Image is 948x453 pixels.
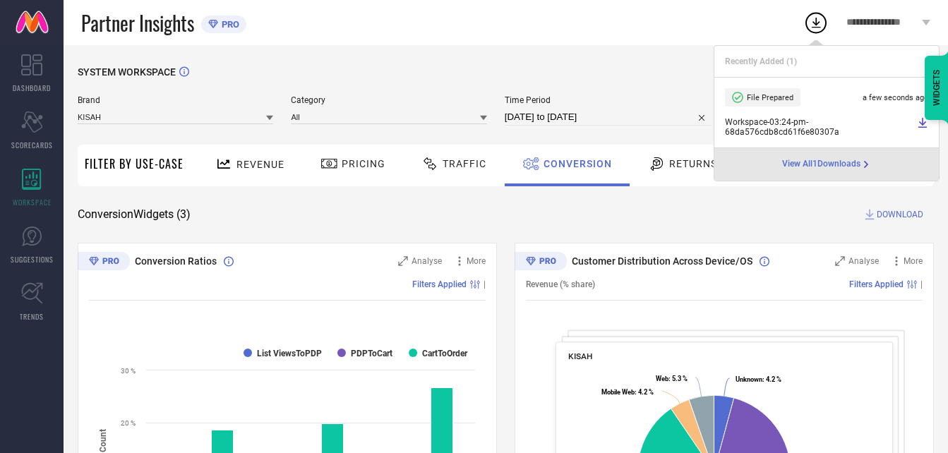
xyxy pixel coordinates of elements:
span: View All 1 Downloads [782,159,860,170]
span: Returns [669,158,717,169]
tspan: Web [656,375,668,382]
text: CartToOrder [422,349,468,358]
text: : 4.2 % [736,375,781,383]
text: 20 % [121,419,136,427]
a: View All1Downloads [782,159,872,170]
span: Revenue [236,159,284,170]
span: PRO [218,19,239,30]
span: a few seconds ago [863,93,928,102]
a: Download [917,117,928,137]
div: Open download page [782,159,872,170]
span: Analyse [412,256,442,266]
span: Brand [78,95,273,105]
input: Select time period [505,109,712,126]
span: DOWNLOAD [877,207,923,222]
tspan: Mobile Web [601,388,635,396]
div: Premium [515,252,567,273]
span: Pricing [342,158,385,169]
span: Conversion Widgets ( 3 ) [78,207,191,222]
span: Traffic [443,158,486,169]
text: List ViewsToPDP [257,349,322,358]
span: KISAH [568,351,592,361]
span: More [904,256,923,266]
text: PDPToCart [351,349,392,358]
span: Time Period [505,95,712,105]
tspan: Unknown [736,375,762,383]
span: File Prepared [747,93,793,102]
span: Customer Distribution Across Device/OS [572,255,752,267]
svg: Zoom [398,256,408,266]
span: | [920,279,923,289]
span: WORKSPACE [13,197,52,207]
span: Conversion [544,158,612,169]
div: Premium [78,252,130,273]
text: 30 % [121,367,136,375]
text: : 4.2 % [601,388,654,396]
span: Filter By Use-Case [85,155,184,172]
span: SUGGESTIONS [11,254,54,265]
span: Filters Applied [412,279,467,289]
span: SCORECARDS [11,140,53,150]
span: Recently Added ( 1 ) [725,56,797,66]
span: Analyse [848,256,879,266]
span: | [484,279,486,289]
text: : 5.3 % [656,375,688,382]
svg: Zoom [835,256,845,266]
span: TRENDS [20,311,44,322]
div: Open download list [803,10,829,35]
span: DASHBOARD [13,83,51,93]
span: Workspace - 03:24-pm - 68da576cdb8cd61f6e80307a [725,117,913,137]
span: Filters Applied [849,279,904,289]
span: Conversion Ratios [135,255,217,267]
span: Revenue (% share) [526,279,595,289]
span: More [467,256,486,266]
span: Partner Insights [81,8,194,37]
span: Category [291,95,486,105]
span: SYSTEM WORKSPACE [78,66,176,78]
